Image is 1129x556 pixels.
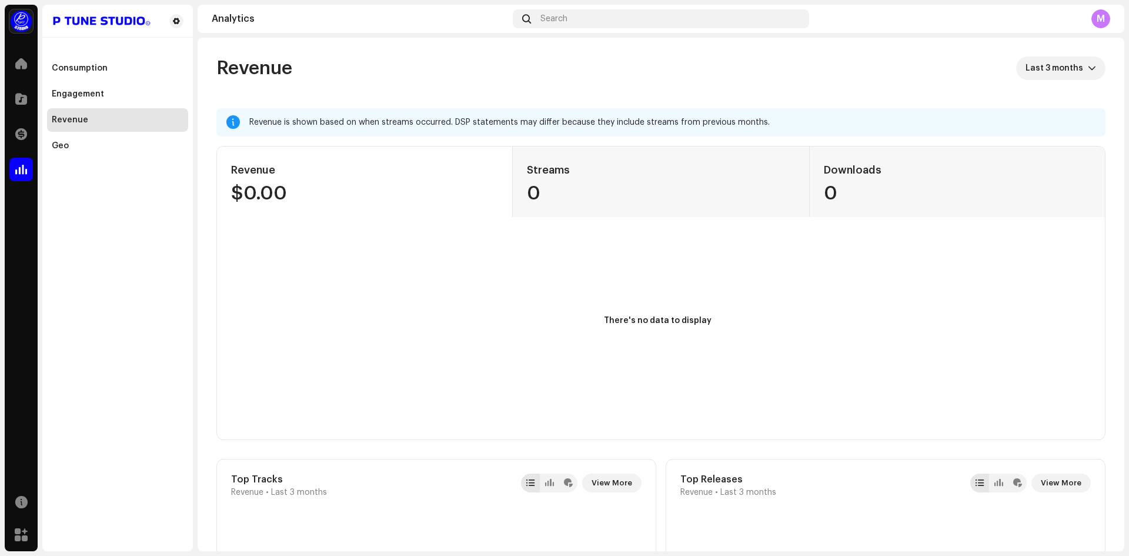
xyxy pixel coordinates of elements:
re-m-nav-item: Engagement [47,82,188,106]
button: View More [1031,474,1091,492]
div: dropdown trigger [1088,56,1096,80]
span: View More [592,471,632,495]
div: M [1091,9,1110,28]
span: • [715,488,718,497]
span: Last 3 months [271,488,327,497]
div: Top Tracks [231,474,327,485]
div: Analytics [212,14,508,24]
div: Top Releases [680,474,776,485]
span: • [266,488,269,497]
span: Last 3 months [720,488,776,497]
button: View More [582,474,642,492]
span: Search [540,14,567,24]
div: Revenue [52,115,88,125]
span: Revenue [216,56,292,80]
span: Revenue [231,488,263,497]
div: Consumption [52,64,108,73]
text: There's no data to display [604,317,712,325]
div: Engagement [52,89,104,99]
span: View More [1041,471,1081,495]
span: Last 3 months [1026,56,1088,80]
re-m-nav-item: Revenue [47,108,188,132]
img: a1dd4b00-069a-4dd5-89ed-38fbdf7e908f [9,9,33,33]
div: Geo [52,141,69,151]
img: 4a01500c-8103-42f4-b7f9-01936f9e99d0 [52,14,151,28]
re-m-nav-item: Consumption [47,56,188,80]
span: Revenue [680,488,713,497]
div: Revenue is shown based on when streams occurred. DSP statements may differ because they include s... [249,115,1096,129]
re-m-nav-item: Geo [47,134,188,158]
